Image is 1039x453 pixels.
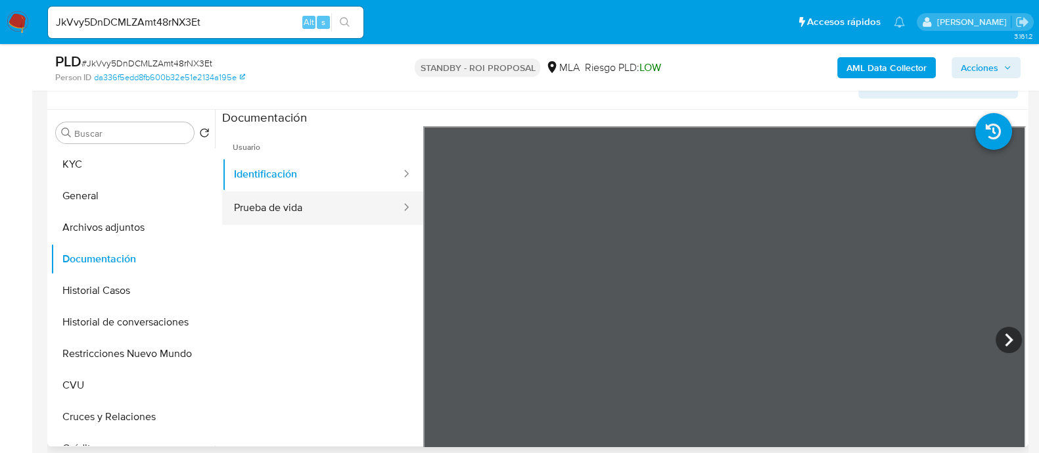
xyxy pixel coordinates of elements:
span: Alt [304,16,314,28]
span: 3.161.2 [1013,31,1032,41]
a: Salir [1015,15,1029,29]
b: PLD [55,51,81,72]
button: Cruces y Relaciones [51,401,215,433]
span: Riesgo PLD: [584,60,660,75]
span: s [321,16,325,28]
a: da336f5edd8fb600b32e51e2134a195e [94,72,245,83]
button: Historial Casos [51,275,215,306]
span: # JkVvy5DnDCMLZAmt48rNX3Et [81,57,212,70]
button: Buscar [61,128,72,138]
button: Restricciones Nuevo Mundo [51,338,215,370]
div: MLA [545,60,579,75]
button: Volver al orden por defecto [199,128,210,142]
button: Documentación [51,243,215,275]
button: CVU [51,370,215,401]
p: emmanuel.vitiello@mercadolibre.com [936,16,1011,28]
button: Historial de conversaciones [51,306,215,338]
button: AML Data Collector [837,57,936,78]
button: Acciones [952,57,1021,78]
button: Archivos adjuntos [51,212,215,243]
a: Notificaciones [894,16,905,28]
b: AML Data Collector [846,57,927,78]
button: search-icon [331,13,358,32]
button: General [51,180,215,212]
span: LOW [639,60,660,75]
span: Accesos rápidos [807,15,881,29]
input: Buscar usuario o caso... [48,14,363,31]
input: Buscar [74,128,189,139]
span: Acciones [961,57,998,78]
p: STANDBY - ROI PROPOSAL [415,59,540,77]
b: Person ID [55,72,91,83]
button: KYC [51,149,215,180]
